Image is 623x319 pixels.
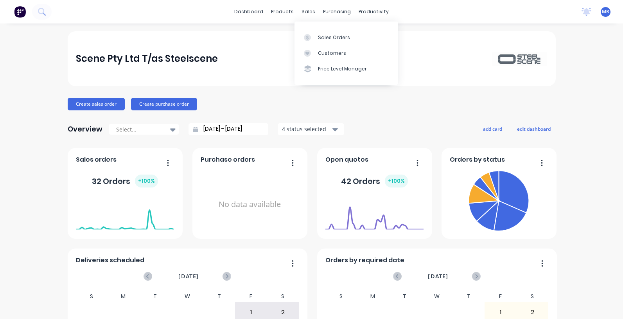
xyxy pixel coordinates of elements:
[294,29,398,45] a: Sales Orders
[319,6,355,18] div: purchasing
[516,291,548,302] div: S
[92,175,158,187] div: 32 Orders
[428,272,448,281] span: [DATE]
[139,291,171,302] div: T
[421,291,453,302] div: W
[325,291,357,302] div: S
[602,8,609,15] span: MR
[282,125,331,133] div: 4 status selected
[485,291,517,302] div: F
[135,175,158,187] div: + 100 %
[131,98,197,110] button: Create purchase order
[357,291,389,302] div: M
[452,291,485,302] div: T
[235,291,267,302] div: F
[230,6,267,18] a: dashboard
[203,291,235,302] div: T
[68,98,125,110] button: Create sales order
[478,124,507,134] button: add card
[201,155,255,164] span: Purchase orders
[298,6,319,18] div: sales
[267,291,299,302] div: S
[318,50,346,57] div: Customers
[318,34,350,41] div: Sales Orders
[389,291,421,302] div: T
[385,175,408,187] div: + 100 %
[75,291,108,302] div: S
[492,52,547,65] img: Scene Pty Ltd T/as Steelscene
[68,121,102,137] div: Overview
[178,272,199,281] span: [DATE]
[512,124,556,134] button: edit dashboard
[355,6,393,18] div: productivity
[294,45,398,61] a: Customers
[318,65,367,72] div: Price Level Manager
[76,155,117,164] span: Sales orders
[201,168,299,242] div: No data available
[341,175,408,187] div: 42 Orders
[108,291,140,302] div: M
[294,61,398,77] a: Price Level Manager
[278,123,344,135] button: 4 status selected
[325,155,368,164] span: Open quotes
[14,6,26,18] img: Factory
[267,6,298,18] div: products
[171,291,203,302] div: W
[450,155,505,164] span: Orders by status
[76,51,218,67] div: Scene Pty Ltd T/as Steelscene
